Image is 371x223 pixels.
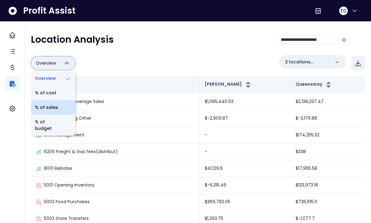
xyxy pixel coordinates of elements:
[291,93,365,110] td: $2,138,297.47
[291,144,365,160] td: $338
[342,37,346,42] svg: calendar
[291,127,365,144] td: $174,255.32
[205,81,252,88] button: [PERSON_NAME]
[200,194,291,210] td: $369,782.05
[44,148,118,155] p: 6209 Freight & Gas fees(distribut)
[200,144,291,160] td: -
[44,215,89,222] p: 5003 Store Transfers
[31,34,114,45] h2: Location Analysis
[200,110,291,127] td: $-2,909.87
[200,127,291,144] td: -
[44,199,90,205] p: 5002 Food Purchases
[23,5,75,16] span: Profit Assist
[291,177,365,194] td: $133,973.16
[285,59,330,65] p: 2 locations selected
[200,177,291,194] td: $-6,315.46
[291,160,365,177] td: $17,965.58
[31,100,75,115] li: % of sales
[200,160,291,177] td: $41,129.6
[291,194,365,210] td: $736,615.11
[296,81,332,88] button: Queensway
[200,93,291,110] td: $1,065,440.93
[44,182,95,188] p: 5001 Opening Inventory
[291,110,365,127] td: $-3,179.86
[340,8,347,14] span: TC
[44,165,72,172] p: 8001 Rebates
[31,86,75,100] li: % of cost
[31,115,75,136] li: % of budget
[36,59,56,67] span: Overview
[31,71,75,86] li: Overview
